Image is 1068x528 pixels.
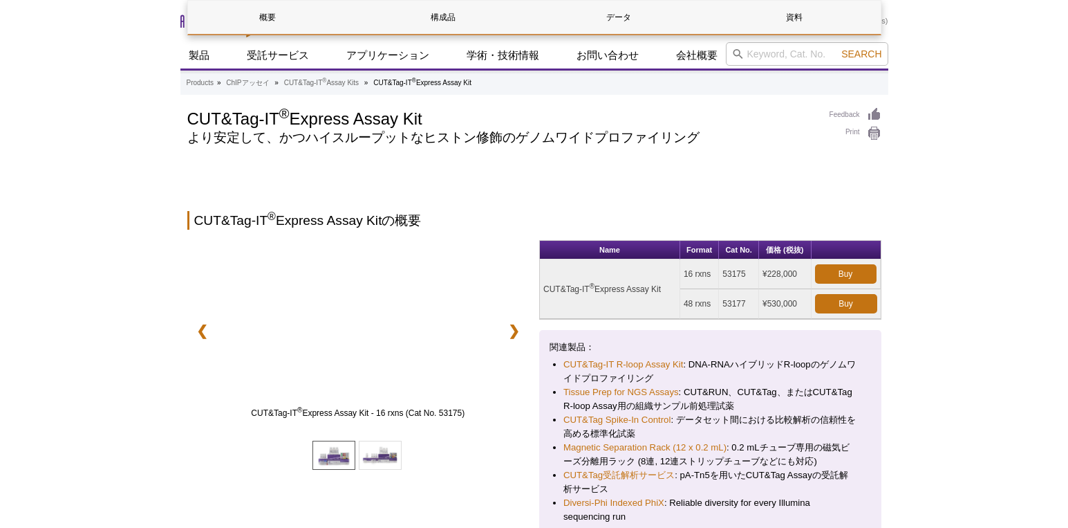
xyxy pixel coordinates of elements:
a: CUT&Tag Spike-In Control [563,413,671,427]
th: Name [540,241,680,260]
p: 関連製品： [550,340,871,354]
a: 構成品 [364,1,523,34]
th: 価格 (税抜) [759,241,812,260]
span: CUT&Tag-IT Express Assay Kit - 16 rxns (Cat No. 53175) [221,406,495,420]
td: ¥228,000 [759,260,812,289]
a: ❮ [187,315,217,347]
a: データ [539,1,699,34]
li: : pA-Tn5を用いたCUT&Tag Assayの受託解析サービス [563,468,857,496]
sup: ® [590,282,594,290]
a: Feedback [830,107,881,122]
li: CUT&Tag-IT Express Assay Kit [373,79,471,87]
a: 製品 [180,42,218,69]
a: アプリケーション [338,42,438,69]
a: Magnetic Separation Rack (12 x 0.2 mL) [563,441,727,455]
a: CUT&Tag-IT R-loop Assay Kit [563,358,683,372]
a: Buy [815,264,877,284]
h2: より安定して、かつハイスループットなヒストン修飾のゲノムワイドプロファイリング [187,131,816,144]
sup: ® [412,77,416,84]
sup: ® [322,77,326,84]
a: Print [830,126,881,141]
h1: CUT&Tag-IT Express Assay Kit [187,107,816,128]
a: CUT&Tag受託解析サービス [563,468,675,482]
a: CUT&Tag-IT®Assay Kits [284,77,359,89]
a: Buy [815,294,877,313]
a: ❯ [499,315,529,347]
li: : データセット間における比較解析の信頼性を高める標準化試薬 [563,413,857,441]
a: お問い合わせ [568,42,647,69]
td: 48 rxns [680,289,719,319]
sup: ® [279,106,290,121]
td: 16 rxns [680,260,719,289]
a: 受託サービス [238,42,317,69]
a: Products [187,77,214,89]
li: : DNA-RNAハイブリッドR-loopのゲノムワイドプロファイリング [563,358,857,385]
a: 資料 [715,1,874,34]
td: 53177 [719,289,759,319]
li: : Reliable diversity for every Illumina sequencing run [563,496,857,524]
li: » [364,79,368,87]
span: Search [841,48,881,60]
td: CUT&Tag-IT Express Assay Kit [540,260,680,319]
sup: ® [268,210,276,222]
th: Format [680,241,719,260]
sup: ® [297,406,302,414]
a: 会社概要 [668,42,726,69]
td: ¥530,000 [759,289,812,319]
h2: CUT&Tag-IT Express Assay Kitの概要 [187,211,881,230]
a: Tissue Prep for NGS Assays [563,385,679,399]
a: Diversi-Phi Indexed PhiX [563,496,664,510]
li: » [217,79,221,87]
a: ChIPアッセイ [226,77,269,89]
button: Search [837,48,886,60]
a: 概要 [188,1,348,34]
input: Keyword, Cat. No. [726,42,888,66]
li: » [274,79,279,87]
a: 学術・技術情報 [458,42,547,69]
li: : 0.2 mLチューブ専用の磁気ビーズ分離用ラック (8連, 12連ストリップチューブなどにも対応) [563,441,857,468]
li: : CUT&RUN、CUT&Tag、またはCUT&Tag R-loop Assay用の組織サンプル前処理試薬 [563,385,857,413]
th: Cat No. [719,241,759,260]
td: 53175 [719,260,759,289]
